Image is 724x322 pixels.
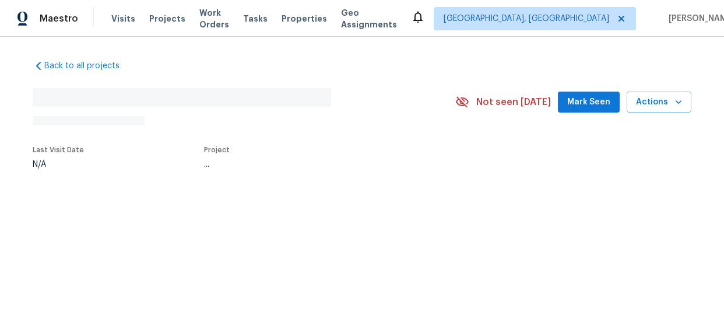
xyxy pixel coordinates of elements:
[558,92,620,113] button: Mark Seen
[33,160,84,169] div: N/A
[40,13,78,24] span: Maestro
[636,95,682,110] span: Actions
[627,92,691,113] button: Actions
[199,7,229,30] span: Work Orders
[204,160,428,169] div: ...
[33,146,84,153] span: Last Visit Date
[243,15,268,23] span: Tasks
[567,95,610,110] span: Mark Seen
[282,13,327,24] span: Properties
[149,13,185,24] span: Projects
[341,7,397,30] span: Geo Assignments
[444,13,609,24] span: [GEOGRAPHIC_DATA], [GEOGRAPHIC_DATA]
[476,96,551,108] span: Not seen [DATE]
[33,60,145,72] a: Back to all projects
[204,146,230,153] span: Project
[111,13,135,24] span: Visits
